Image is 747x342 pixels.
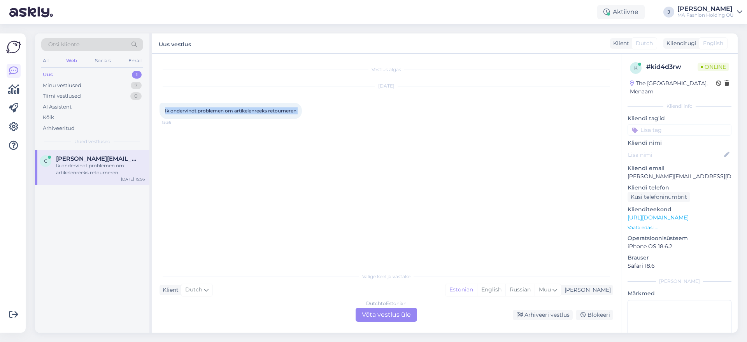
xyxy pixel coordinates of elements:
div: Minu vestlused [43,82,81,89]
span: English [703,39,723,47]
p: iPhone OS 18.6.2 [628,242,731,251]
p: Safari 18.6 [628,262,731,270]
div: [PERSON_NAME] [561,286,611,294]
span: Online [698,63,729,71]
div: 0 [130,92,142,100]
div: Web [65,56,79,66]
input: Lisa nimi [628,151,722,159]
div: [PERSON_NAME] [628,278,731,285]
p: Kliendi email [628,164,731,172]
div: Klient [610,39,629,47]
div: Valige keel ja vastake [160,273,613,280]
div: Aktiivne [597,5,645,19]
a: [URL][DOMAIN_NAME] [628,214,689,221]
div: English [477,284,505,296]
p: Märkmed [628,289,731,298]
div: AI Assistent [43,103,72,111]
div: Tiimi vestlused [43,92,81,100]
div: Dutch to Estonian [366,300,407,307]
div: MA Fashion Holding OÜ [677,12,734,18]
span: Uued vestlused [74,138,110,145]
div: Vestlus algas [160,66,613,73]
div: J [663,7,674,18]
span: 15:56 [162,119,191,125]
div: [PERSON_NAME] [677,6,734,12]
p: Kliendi nimi [628,139,731,147]
span: Muu [539,286,551,293]
div: Võta vestlus üle [356,308,417,322]
p: Kliendi tag'id [628,114,731,123]
div: Kliendi info [628,103,731,110]
div: Klienditugi [663,39,696,47]
div: Kõik [43,114,54,121]
label: Uus vestlus [159,38,191,49]
p: [PERSON_NAME][EMAIL_ADDRESS][DOMAIN_NAME] [628,172,731,181]
div: Uus [43,71,53,79]
span: C [44,158,47,164]
div: Russian [505,284,535,296]
span: Dutch [636,39,653,47]
div: Estonian [445,284,477,296]
div: Ik ondervindt problemen om artikelenreeks retourneren [56,162,145,176]
div: All [41,56,50,66]
div: 1 [132,71,142,79]
div: Arhiveeri vestlus [513,310,573,320]
span: Otsi kliente [48,40,79,49]
input: Lisa tag [628,124,731,136]
div: Socials [93,56,112,66]
div: [DATE] [160,82,613,89]
div: Arhiveeritud [43,125,75,132]
div: The [GEOGRAPHIC_DATA], Menaam [630,79,716,96]
p: Brauser [628,254,731,262]
div: Küsi telefoninumbrit [628,192,690,202]
img: Askly Logo [6,40,21,54]
p: Klienditeekond [628,205,731,214]
p: Operatsioonisüsteem [628,234,731,242]
span: Dutch [185,286,202,294]
p: Kliendi telefon [628,184,731,192]
div: Email [127,56,143,66]
span: k [634,65,638,71]
div: 7 [131,82,142,89]
p: Vaata edasi ... [628,224,731,231]
span: C.terpstra@gmail.com [56,155,137,162]
div: [DATE] 15:56 [121,176,145,182]
span: Ik ondervindt problemen om artikelenreeks retourneren [165,108,296,114]
div: # kid4d3rw [646,62,698,72]
div: Blokeeri [576,310,613,320]
a: [PERSON_NAME]MA Fashion Holding OÜ [677,6,742,18]
div: Klient [160,286,179,294]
